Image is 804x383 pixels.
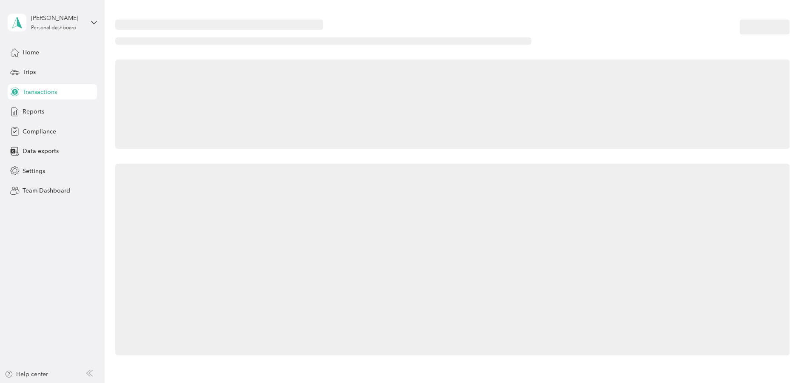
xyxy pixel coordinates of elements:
[23,88,57,96] span: Transactions
[23,68,36,77] span: Trips
[31,14,84,23] div: [PERSON_NAME]
[23,147,59,156] span: Data exports
[5,370,48,379] button: Help center
[23,127,56,136] span: Compliance
[23,48,39,57] span: Home
[23,186,70,195] span: Team Dashboard
[23,107,44,116] span: Reports
[756,335,804,383] iframe: Everlance-gr Chat Button Frame
[31,26,77,31] div: Personal dashboard
[23,167,45,176] span: Settings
